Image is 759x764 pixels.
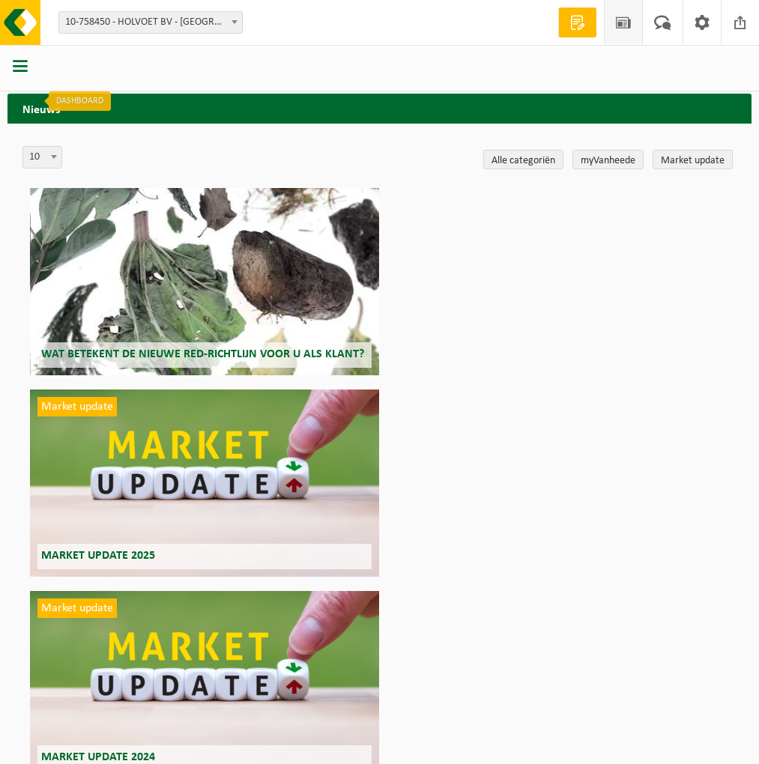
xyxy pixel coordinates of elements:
[59,12,242,33] span: 10-758450 - HOLVOET BV - KORTRIJK
[30,389,380,577] a: Market update Market update 2025
[41,751,155,763] span: Market update 2024
[37,397,117,416] span: Market update
[22,146,62,169] span: 10
[483,150,563,169] a: Alle categoriën
[7,94,752,123] h2: Nieuws
[572,150,644,169] a: myVanheede
[653,150,733,169] a: Market update
[58,11,243,34] span: 10-758450 - HOLVOET BV - KORTRIJK
[41,550,155,562] span: Market update 2025
[30,188,380,375] a: Wat betekent de nieuwe RED-richtlijn voor u als klant?
[23,147,61,168] span: 10
[37,598,117,618] span: Market update
[41,348,364,360] span: Wat betekent de nieuwe RED-richtlijn voor u als klant?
